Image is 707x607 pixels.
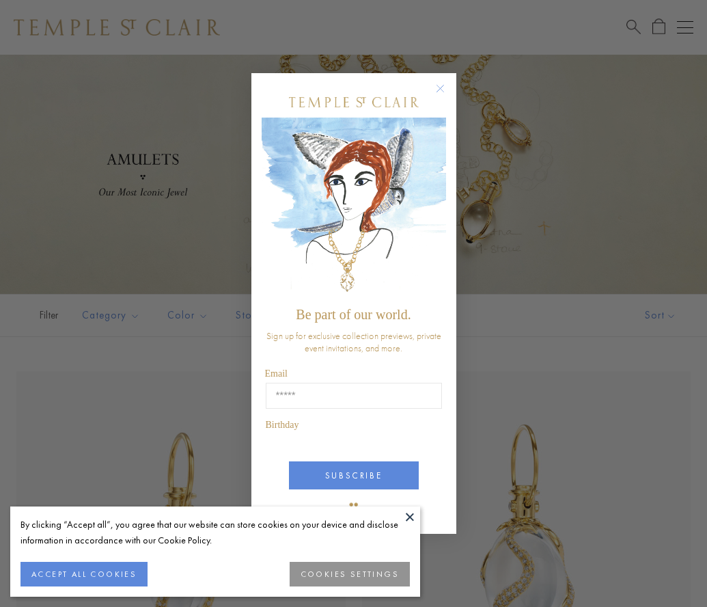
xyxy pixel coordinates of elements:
span: Sign up for exclusive collection previews, private event invitations, and more. [266,329,441,354]
button: COOKIES SETTINGS [290,562,410,586]
img: c4a9eb12-d91a-4d4a-8ee0-386386f4f338.jpeg [262,118,446,300]
input: Email [266,383,442,409]
img: Temple St. Clair [289,97,419,107]
img: TSC [340,493,368,520]
button: SUBSCRIBE [289,461,419,489]
button: ACCEPT ALL COOKIES [20,562,148,586]
button: Close dialog [439,87,456,104]
span: Birthday [266,420,299,430]
div: By clicking “Accept all”, you agree that our website can store cookies on your device and disclos... [20,517,410,548]
span: Be part of our world. [296,307,411,322]
span: Email [265,368,288,379]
